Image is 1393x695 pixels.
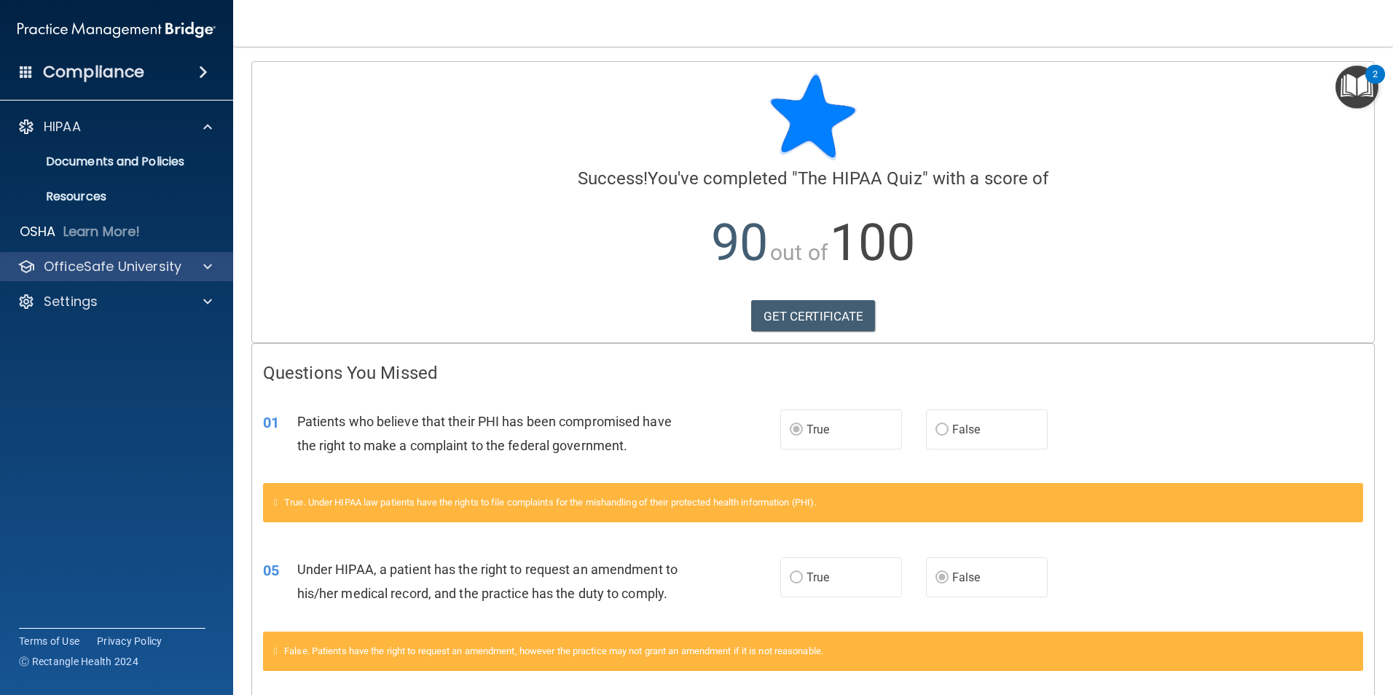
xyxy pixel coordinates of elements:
[263,414,279,431] span: 01
[769,73,857,160] img: blue-star-rounded.9d042014.png
[17,293,212,310] a: Settings
[1141,592,1376,650] iframe: Drift Widget Chat Controller
[9,189,208,204] p: Resources
[830,213,915,272] span: 100
[935,573,949,584] input: False
[297,562,678,601] span: Under HIPAA, a patient has the right to request an amendment to his/her medical record, and the p...
[751,300,876,332] a: GET CERTIFICATE
[263,562,279,579] span: 05
[20,223,56,240] p: OSHA
[44,258,181,275] p: OfficeSafe University
[17,258,212,275] a: OfficeSafe University
[578,168,648,189] span: Success!
[711,213,768,272] span: 90
[297,414,672,453] span: Patients who believe that their PHI has been compromised have the right to make a complaint to th...
[63,223,141,240] p: Learn More!
[9,154,208,169] p: Documents and Policies
[807,570,829,584] span: True
[43,62,144,82] h4: Compliance
[798,168,922,189] span: The HIPAA Quiz
[17,118,212,136] a: HIPAA
[17,15,216,44] img: PMB logo
[952,570,981,584] span: False
[44,118,81,136] p: HIPAA
[935,425,949,436] input: False
[790,573,803,584] input: True
[807,423,829,436] span: True
[284,645,823,656] span: False. Patients have the right to request an amendment, however the practice may not grant an ame...
[1373,74,1378,93] div: 2
[952,423,981,436] span: False
[1335,66,1378,109] button: Open Resource Center, 2 new notifications
[284,497,816,508] span: True. Under HIPAA law patients have the rights to file complaints for the mishandling of their pr...
[97,634,162,648] a: Privacy Policy
[263,364,1363,382] h4: Questions You Missed
[19,654,138,669] span: Ⓒ Rectangle Health 2024
[770,240,828,265] span: out of
[44,293,98,310] p: Settings
[19,634,79,648] a: Terms of Use
[263,169,1363,188] h4: You've completed " " with a score of
[790,425,803,436] input: True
